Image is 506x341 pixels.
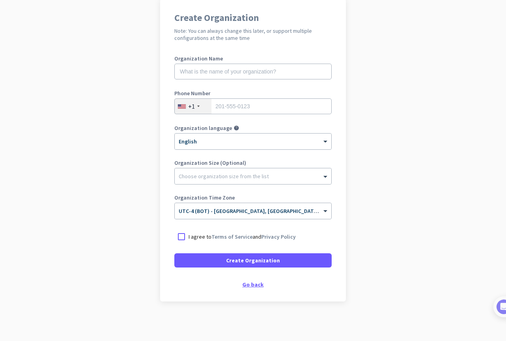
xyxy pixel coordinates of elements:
button: Create Organization [174,253,332,268]
label: Phone Number [174,90,332,96]
i: help [234,125,239,131]
label: Organization Time Zone [174,195,332,200]
label: Organization Name [174,56,332,61]
a: Privacy Policy [261,233,296,240]
div: +1 [188,102,195,110]
a: Terms of Service [211,233,253,240]
input: What is the name of your organization? [174,64,332,79]
input: 201-555-0123 [174,98,332,114]
h2: Note: You can always change this later, or support multiple configurations at the same time [174,27,332,41]
h1: Create Organization [174,13,332,23]
label: Organization Size (Optional) [174,160,332,166]
label: Organization language [174,125,232,131]
div: Go back [174,282,332,287]
p: I agree to and [189,233,296,241]
span: Create Organization [226,256,280,264]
